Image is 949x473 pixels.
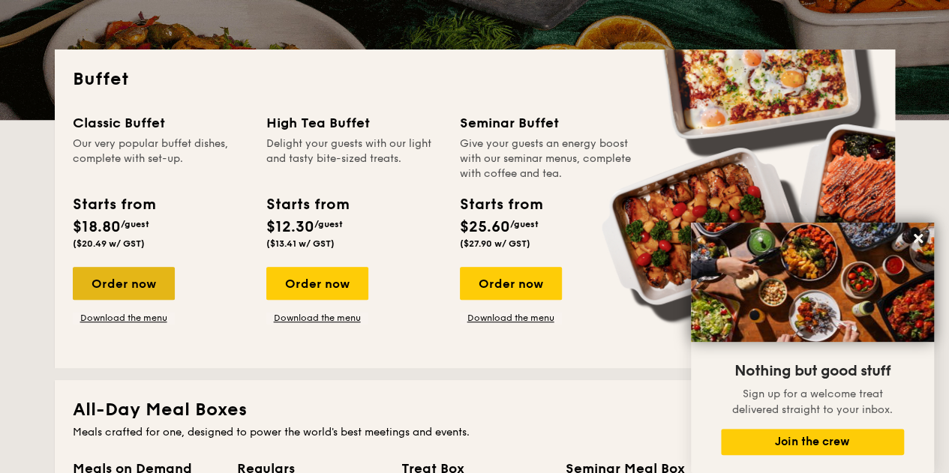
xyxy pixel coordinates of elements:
div: Starts from [73,193,155,216]
div: High Tea Buffet [266,112,442,133]
div: Delight your guests with our light and tasty bite-sized treats. [266,136,442,181]
div: Seminar Buffet [460,112,635,133]
span: /guest [510,219,539,229]
span: /guest [314,219,343,229]
span: $25.60 [460,218,510,236]
h2: All-Day Meal Boxes [73,398,877,422]
div: Starts from [460,193,542,216]
img: DSC07876-Edit02-Large.jpeg [691,223,934,342]
div: Meals crafted for one, designed to power the world's best meetings and events. [73,425,877,440]
div: Give your guests an energy boost with our seminar menus, complete with coffee and tea. [460,136,635,181]
div: Our very popular buffet dishes, complete with set-up. [73,136,248,181]
a: Download the menu [266,312,368,324]
button: Join the crew [721,429,904,455]
span: $18.80 [73,218,121,236]
span: Nothing but good stuff [734,362,890,380]
span: /guest [121,219,149,229]
span: Sign up for a welcome treat delivered straight to your inbox. [732,388,893,416]
span: ($27.90 w/ GST) [460,238,530,249]
div: Classic Buffet [73,112,248,133]
div: Starts from [266,193,348,216]
span: ($20.49 w/ GST) [73,238,145,249]
span: ($13.41 w/ GST) [266,238,335,249]
a: Download the menu [73,312,175,324]
div: Order now [73,267,175,300]
span: $12.30 [266,218,314,236]
button: Close [906,226,930,250]
div: Order now [266,267,368,300]
a: Download the menu [460,312,562,324]
div: Order now [460,267,562,300]
h2: Buffet [73,67,877,91]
